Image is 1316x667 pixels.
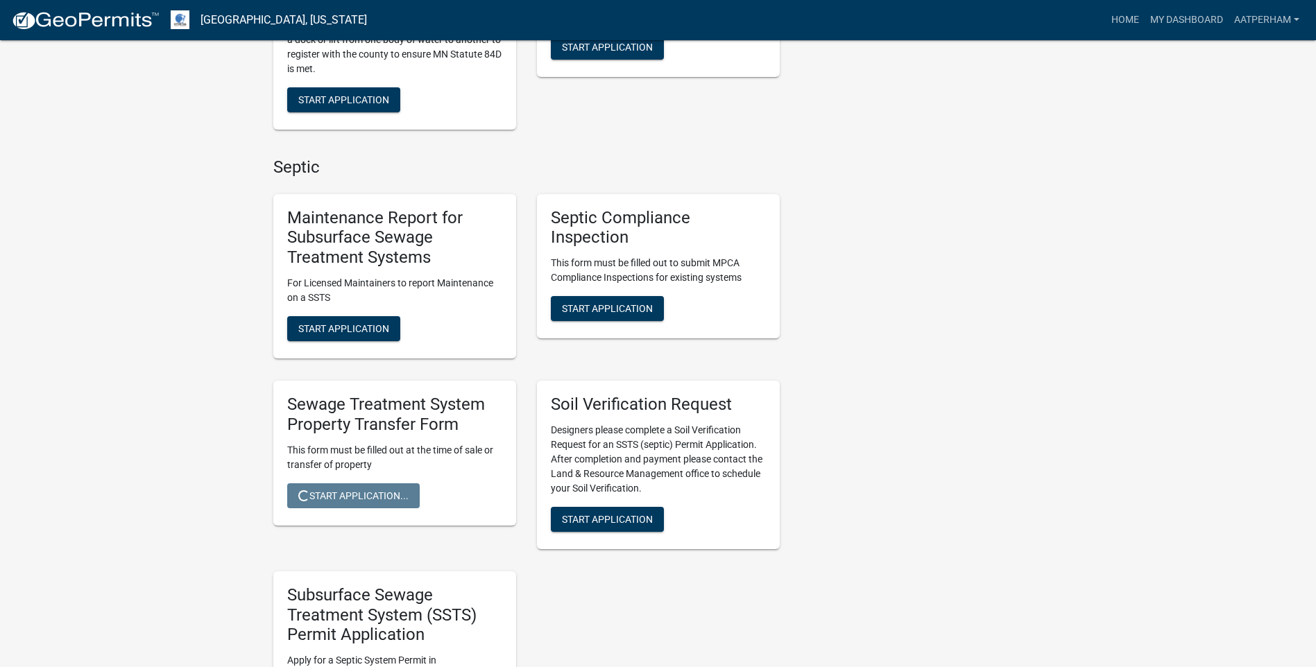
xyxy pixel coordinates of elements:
[287,443,502,472] p: This form must be filled out at the time of sale or transfer of property
[287,483,420,508] button: Start Application...
[298,94,389,105] span: Start Application
[562,41,653,52] span: Start Application
[551,208,766,248] h5: Septic Compliance Inspection
[562,513,653,524] span: Start Application
[1229,7,1305,33] a: AATPerham
[287,276,502,305] p: For Licensed Maintainers to report Maintenance on a SSTS
[562,303,653,314] span: Start Application
[287,316,400,341] button: Start Application
[551,395,766,415] h5: Soil Verification Request
[287,208,502,268] h5: Maintenance Report for Subsurface Sewage Treatment Systems
[551,423,766,496] p: Designers please complete a Soil Verification Request for an SSTS (septic) Permit Application. Af...
[298,323,389,334] span: Start Application
[1145,7,1229,33] a: My Dashboard
[551,256,766,285] p: This form must be filled out to submit MPCA Compliance Inspections for existing systems
[273,157,780,177] h4: Septic
[200,8,367,32] a: [GEOGRAPHIC_DATA], [US_STATE]
[551,35,664,60] button: Start Application
[551,296,664,321] button: Start Application
[1106,7,1145,33] a: Home
[287,395,502,435] h5: Sewage Treatment System Property Transfer Form
[171,10,189,29] img: Otter Tail County, Minnesota
[287,585,502,645] h5: Subsurface Sewage Treatment System (SSTS) Permit Application
[298,490,409,501] span: Start Application...
[551,507,664,532] button: Start Application
[287,87,400,112] button: Start Application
